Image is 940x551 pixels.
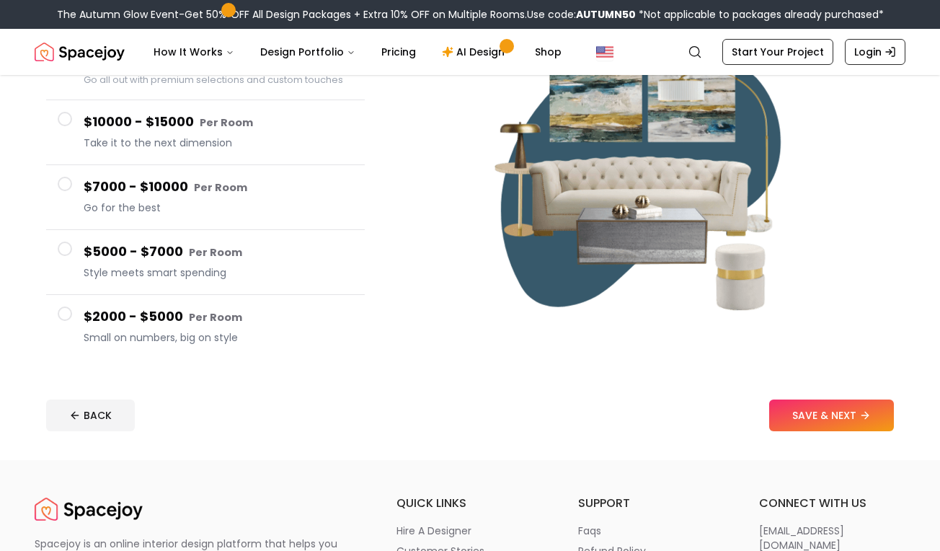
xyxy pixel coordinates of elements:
[249,38,367,66] button: Design Portfolio
[596,43,613,61] img: United States
[46,165,365,230] button: $7000 - $10000 Per RoomGo for the best
[57,7,884,22] div: The Autumn Glow Event-Get 50% OFF All Design Packages + Extra 10% OFF on Multiple Rooms.
[35,38,125,66] a: Spacejoy
[46,230,365,295] button: $5000 - $7000 Per RoomStyle meets smart spending
[35,495,143,524] img: Spacejoy Logo
[396,495,543,512] h6: quick links
[636,7,884,22] span: *Not applicable to packages already purchased*
[84,265,353,280] span: Style meets smart spending
[189,310,242,325] small: Per Room
[84,177,353,198] h4: $7000 - $10000
[523,38,573,66] a: Shop
[576,7,636,22] b: AUTUMN50
[84,330,353,345] span: Small on numbers, big on style
[578,495,724,512] h6: support
[578,524,724,538] a: faqs
[35,495,143,524] a: Spacejoy
[194,180,247,195] small: Per Room
[84,136,353,150] span: Take it to the next dimension
[84,242,353,263] h4: $5000 - $7000
[189,245,242,260] small: Per Room
[578,524,601,538] p: faqs
[46,295,365,359] button: $2000 - $5000 Per RoomSmall on numbers, big on style
[46,100,365,165] button: $10000 - $15000 Per RoomTake it to the next dimension
[200,115,253,130] small: Per Room
[370,38,427,66] a: Pricing
[396,524,543,538] a: hire a designer
[430,38,520,66] a: AI Design
[84,112,353,133] h4: $10000 - $15000
[35,38,125,66] img: Spacejoy Logo
[722,39,833,65] a: Start Your Project
[845,39,905,65] a: Login
[84,307,353,327] h4: $2000 - $5000
[35,29,905,75] nav: Global
[142,38,246,66] button: How It Works
[142,38,573,66] nav: Main
[759,495,905,512] h6: connect with us
[396,524,471,538] p: hire a designer
[84,74,343,86] small: Go all out with premium selections and custom touches
[769,400,894,431] button: SAVE & NEXT
[527,7,636,22] span: Use code:
[84,200,353,215] span: Go for the best
[46,400,135,431] button: BACK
